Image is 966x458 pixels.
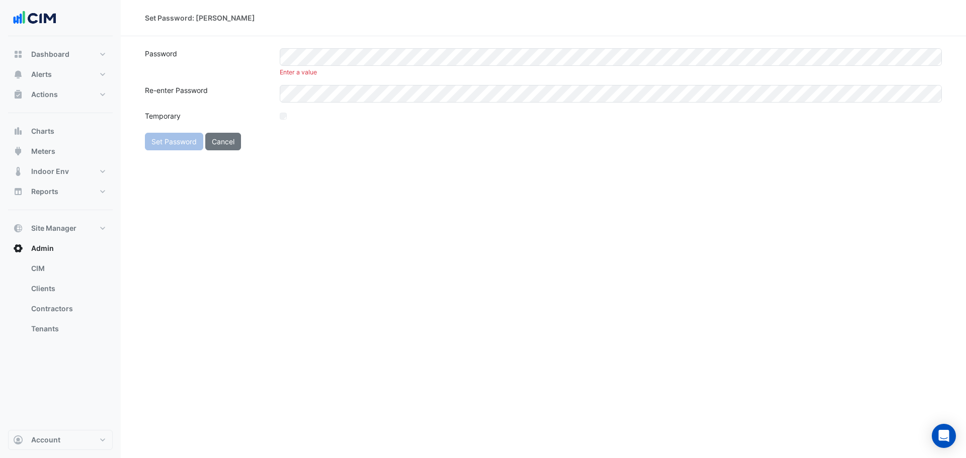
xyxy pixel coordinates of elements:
label: Password [139,48,274,77]
span: Admin [31,243,54,253]
a: CIM [23,258,113,279]
button: Account [8,430,113,450]
button: Admin [8,238,113,258]
span: Indoor Env [31,166,69,176]
button: Actions [8,84,113,105]
app-icon: Charts [13,126,23,136]
app-icon: Admin [13,243,23,253]
div: Set Password: [PERSON_NAME] [145,13,255,23]
span: Site Manager [31,223,76,233]
span: Account [31,435,60,445]
button: Cancel [205,133,241,150]
app-icon: Alerts [13,69,23,79]
div: Admin [8,258,113,343]
label: Temporary [139,111,274,125]
app-icon: Indoor Env [13,166,23,176]
div: Open Intercom Messenger [932,424,956,448]
a: Contractors [23,299,113,319]
span: Charts [31,126,54,136]
div: Enter a value [280,68,942,77]
app-icon: Meters [13,146,23,156]
a: Clients [23,279,113,299]
button: Site Manager [8,218,113,238]
button: Indoor Env [8,161,113,181]
span: Alerts [31,69,52,79]
span: Meters [31,146,55,156]
button: Charts [8,121,113,141]
img: Company Logo [12,8,57,28]
button: Meters [8,141,113,161]
span: Reports [31,187,58,197]
app-icon: Site Manager [13,223,23,233]
span: Actions [31,89,58,100]
button: Reports [8,181,113,202]
label: Re-enter Password [139,85,274,103]
span: Dashboard [31,49,69,59]
button: Dashboard [8,44,113,64]
button: Alerts [8,64,113,84]
app-icon: Reports [13,187,23,197]
app-icon: Dashboard [13,49,23,59]
a: Tenants [23,319,113,339]
app-icon: Actions [13,89,23,100]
